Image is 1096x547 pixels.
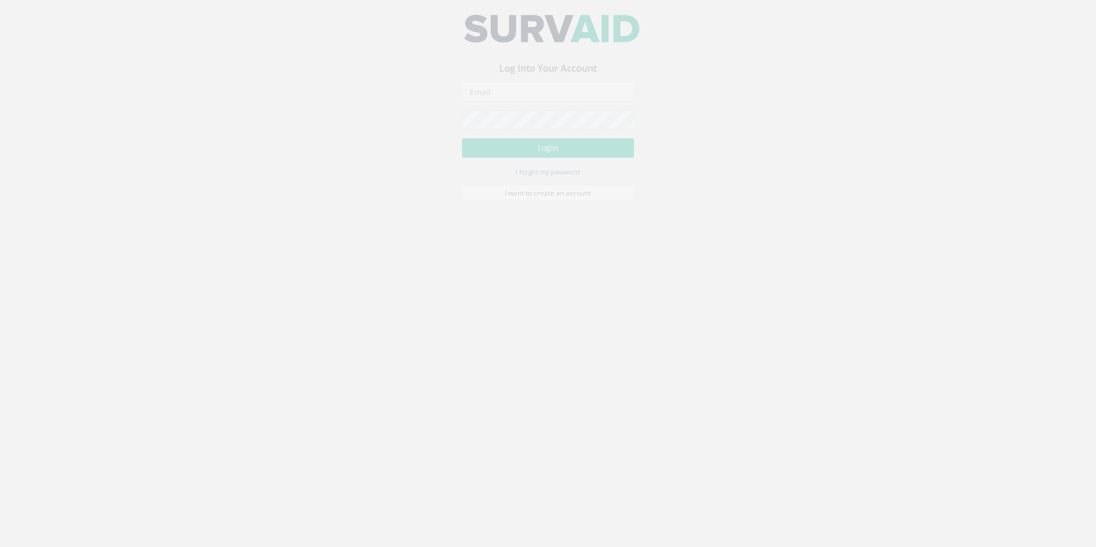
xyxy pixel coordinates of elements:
[462,193,634,210] a: I want to create an account
[462,147,634,166] button: Login
[516,175,580,185] a: I forgot my password
[462,91,634,110] input: Email
[516,176,580,185] small: I forgot my password
[462,72,634,83] h3: Log Into Your Account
